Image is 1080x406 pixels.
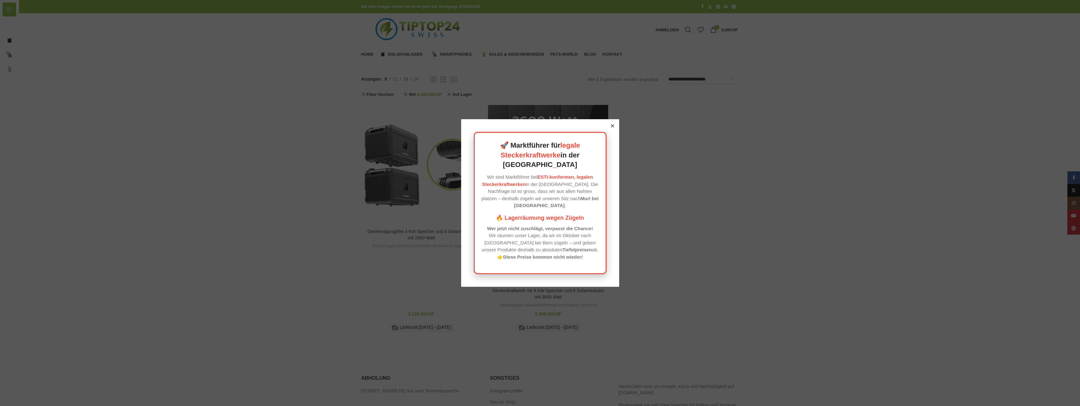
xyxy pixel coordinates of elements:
p: Wir räumen unser Lager, da wir im Oktober nach [GEOGRAPHIC_DATA] bei Bern zügeln – und geben unse... [481,225,599,261]
strong: Diese Preise kommen nicht wieder! [503,254,583,260]
a: ESTI-konformen, legalen Steckerkraftwerken [482,174,593,187]
strong: Tiefstpreisen [563,247,592,252]
p: Wir sind Marktführer bei in der [GEOGRAPHIC_DATA]. Die Nachfrage ist so gross, dass wir aus allen... [481,174,599,209]
h2: 🚀 Marktführer für in der [GEOGRAPHIC_DATA] [481,141,599,170]
h3: 🔥 Lagerräumung wegen Zügeln [481,214,599,222]
strong: Wer jetzt nicht zuschlägt, verpasst die Chance! [487,226,593,231]
a: legale Steckerkraftwerke [501,141,580,159]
